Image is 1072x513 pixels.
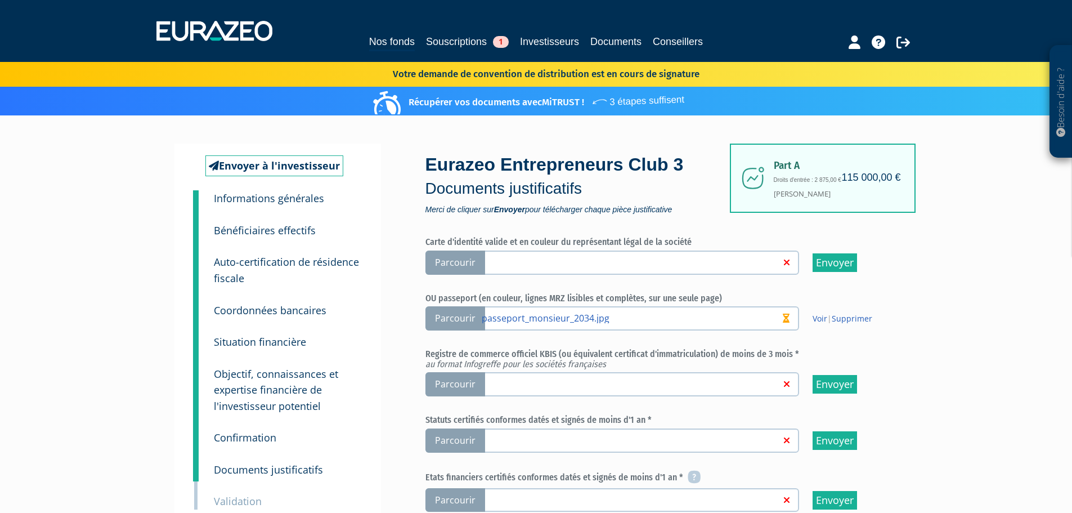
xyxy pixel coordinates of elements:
span: Parcourir [425,488,485,512]
a: 3 [193,239,199,292]
h6: Registre de commerce officiel KBIS (ou équivalent certificat d'immatriculation) de moins de 3 mois * [425,349,892,369]
span: 3 étapes suffisent [591,87,684,110]
input: Envoyer [813,431,857,450]
span: | [813,313,872,324]
a: Supprimer [832,313,872,324]
a: Nos fonds [369,34,415,51]
h6: Etats financiers certifiés conformes datés et signés de moins d'1 an * [425,471,892,485]
a: passeport_monsieur_2034.jpg [482,312,781,323]
span: Parcourir [425,251,485,275]
small: Bénéficiaires effectifs [214,224,316,237]
input: Envoyer [813,491,857,510]
p: Votre demande de convention de distribution est en cours de signature [360,65,699,81]
a: Documents [590,34,642,50]
span: Parcourir [425,429,485,453]
p: Besoin d'aide ? [1055,51,1067,153]
a: 6 [193,351,199,421]
a: Investisseurs [520,34,579,50]
small: Auto-certification de résidence fiscale [214,255,359,285]
small: Confirmation [214,431,276,444]
span: 1 [493,36,509,48]
a: 4 [193,287,199,322]
small: Informations générales [214,191,324,205]
a: Conseillers [653,34,703,50]
a: 5 [193,319,199,354]
h6: Carte d'identité valide et en couleur du représentant légal de la société [425,237,892,247]
small: Documents justificatifs [214,463,323,476]
a: 2 [193,207,199,242]
a: Souscriptions1 [426,34,509,50]
small: Objectif, connaissances et expertise financière de l'investisseur potentiel [214,367,338,413]
p: Documents justificatifs [425,177,735,200]
input: Envoyer [813,253,857,272]
a: 7 [193,414,199,449]
a: MiTRUST ! [542,96,584,108]
a: 1 [193,190,199,213]
small: Coordonnées bancaires [214,304,326,317]
div: Eurazeo Entrepreneurs Club 3 [425,152,735,214]
input: Envoyer [813,375,857,394]
a: Voir [813,313,827,324]
p: Récupérer vos documents avec [376,90,684,109]
span: Merci de cliquer sur pour télécharger chaque pièce justificative [425,206,735,213]
img: 1732889491-logotype_eurazeo_blanc_rvb.png [156,21,272,41]
a: Envoyer à l'investisseur [205,155,343,177]
small: Validation [214,494,262,508]
em: au format Infogreffe pour les sociétés françaises [425,359,606,369]
span: Parcourir [425,306,485,331]
strong: Envoyer [494,205,525,214]
h6: Statuts certifiés conformes datés et signés de moins d'1 an * [425,415,892,425]
h6: OU passeport (en couleur, lignes MRZ lisibles et complètes, sur une seule page) [425,293,892,304]
small: Situation financière [214,335,306,349]
span: Parcourir [425,372,485,396]
a: 8 [193,447,199,481]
